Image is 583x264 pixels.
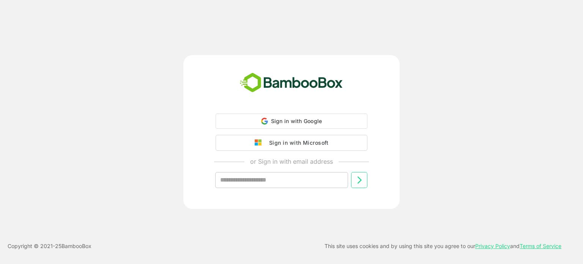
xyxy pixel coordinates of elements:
[8,242,91,251] p: Copyright © 2021- 25 BambooBox
[255,139,265,146] img: google
[475,243,510,249] a: Privacy Policy
[325,242,561,251] p: This site uses cookies and by using this site you agree to our and
[216,114,367,129] div: Sign in with Google
[216,135,367,151] button: Sign in with Microsoft
[265,138,328,148] div: Sign in with Microsoft
[520,243,561,249] a: Terms of Service
[250,157,333,166] p: or Sign in with email address
[271,118,322,124] span: Sign in with Google
[236,70,347,95] img: bamboobox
